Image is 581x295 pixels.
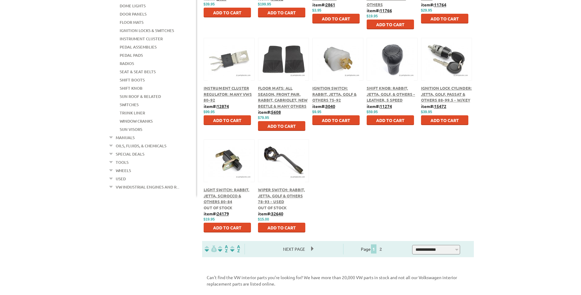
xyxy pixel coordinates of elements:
span: Add to Cart [267,225,296,230]
p: Can't find the VW interior parts you’re looking for? We have more than 20,000 VW parts in stock a... [207,274,469,287]
u: 11764 [434,2,446,7]
a: Next Page [277,246,311,252]
a: Special Deals [116,150,144,158]
a: Shift Knob [120,84,143,92]
b: item#: [258,211,283,216]
u: 24179 [217,211,229,216]
u: 3040 [325,103,335,109]
span: $29.95 [421,8,432,13]
a: Trunk Liner [120,109,145,117]
span: $39.95 [421,110,432,114]
button: Add to Cart [367,20,414,29]
a: Ignition Switch: Rabbit, Jetta, Golf & Others 75-92 [312,85,357,103]
span: Add to Cart [267,10,296,15]
a: VW Industrial Engines and R... [116,183,179,191]
span: Next Page [277,244,311,254]
b: item#: [204,103,229,109]
u: 5608 [271,109,281,115]
img: Sort by Headline [217,245,229,252]
a: Oils, Fluids, & Chemicals [116,142,166,150]
a: Manuals [116,134,135,142]
span: $79.95 [258,116,269,120]
span: Add to Cart [213,117,241,123]
span: $19.95 [204,217,215,221]
span: $99.95 [204,110,215,114]
a: Ignition Locks & Switches [120,27,174,34]
div: Page [343,244,401,254]
a: Door Panels [120,10,147,18]
u: 15472 [434,103,446,109]
a: Instrument Cluster Regulator: Many VWs 80-92 [204,85,252,103]
b: item#: [258,109,281,115]
u: 2861 [325,2,335,7]
span: Add to Cart [213,225,241,230]
u: 11766 [380,8,392,13]
span: Add to Cart [430,16,459,21]
a: Switches [120,101,139,109]
button: Add to Cart [421,115,468,125]
span: Add to Cart [322,16,350,21]
a: Tools [116,158,129,166]
a: Floor Mats [120,18,143,26]
a: Used [116,175,126,183]
span: $3.95 [312,8,321,13]
a: Radios [120,59,134,67]
span: $19.95 [367,14,378,18]
button: Add to Cart [258,8,305,17]
span: $9.95 [312,110,321,114]
a: Instrument Cluster [120,35,163,43]
button: Add to Cart [421,14,468,23]
a: Dome Lights [120,2,146,10]
u: 32640 [271,211,283,216]
a: Sun Roof & Related [120,92,161,100]
a: 2 [378,246,383,252]
b: item#: [367,8,392,13]
span: Out of stock [204,205,232,210]
span: Out of stock [258,205,287,210]
a: Seat & Seat Belts [120,68,156,76]
a: Pedal Pads [120,51,143,59]
span: $39.95 [204,2,215,6]
a: Ignition Lock Cylinder: Jetta, Golf, Passat & Others 88-99.5 - w/Key [421,85,472,103]
span: Add to Cart [430,117,459,123]
b: item#: [367,103,392,109]
span: Add to Cart [267,123,296,129]
a: Shift Boots [120,76,145,84]
a: Wheels [116,167,131,174]
span: Add to Cart [213,10,241,15]
a: Shift Knob: Rabbit, Jetta, Golf, & Others - Leather, 5 speed [367,85,415,103]
span: $15.00 [258,217,269,221]
button: Add to Cart [258,223,305,232]
button: Add to Cart [367,115,414,125]
button: Add to Cart [204,223,251,232]
span: Add to Cart [376,22,405,27]
b: item#: [204,211,229,216]
b: item#: [421,2,446,7]
img: filterpricelow.svg [205,245,217,252]
span: Add to Cart [376,117,405,123]
a: Light Switch: Rabbit, Jetta, Scirocco & Others 80-84 [204,187,249,204]
b: item#: [312,103,335,109]
a: Pedal Assemblies [120,43,157,51]
b: item#: [312,2,335,7]
img: Sort by Sales Rank [229,245,241,252]
button: Add to Cart [204,8,251,17]
span: $59.95 [367,110,378,114]
a: Window Cranks [120,117,153,125]
button: Add to Cart [312,14,360,23]
span: 1 [371,244,376,254]
span: Add to Cart [322,117,350,123]
a: Wiper Switch: Rabbit, Jetta, Golf & Others 78-93 - Used [258,187,305,204]
a: Floor Mats: All Season, Front Pair, Rabbit, Cabriolet, New Beetle & Many Others [258,85,308,109]
a: Sun Visors [120,125,142,133]
button: Add to Cart [204,115,251,125]
span: $199.95 [258,2,271,6]
button: Add to Cart [258,121,305,131]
